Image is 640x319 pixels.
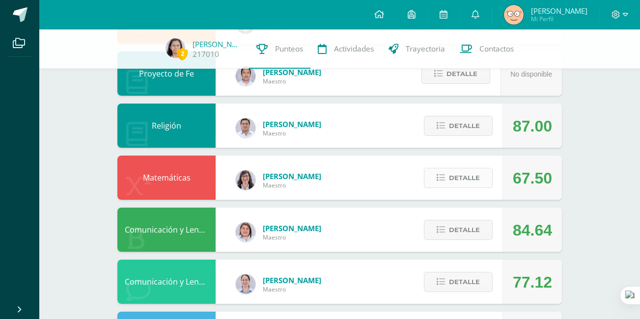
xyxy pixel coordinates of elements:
[117,52,216,96] div: Proyecto de Fe
[406,44,445,54] span: Trayectoria
[449,169,480,187] span: Detalle
[236,222,255,242] img: a4e180d3c88e615cdf9cba2a7be06673.png
[334,44,374,54] span: Actividades
[263,77,321,85] span: Maestro
[510,70,552,78] span: No disponible
[117,104,216,148] div: Religión
[513,208,552,252] div: 84.64
[236,170,255,190] img: 11d0a4ab3c631824f792e502224ffe6b.png
[421,64,490,84] button: Detalle
[263,275,321,285] span: [PERSON_NAME]
[381,29,452,69] a: Trayectoria
[275,44,303,54] span: Punteos
[193,39,242,49] a: [PERSON_NAME]
[263,181,321,189] span: Maestro
[452,29,521,69] a: Contactos
[236,66,255,86] img: 4582bc727a9698f22778fe954f29208c.png
[449,273,480,291] span: Detalle
[117,260,216,304] div: Comunicación y Lenguaje Inglés
[424,116,493,136] button: Detalle
[424,272,493,292] button: Detalle
[263,171,321,181] span: [PERSON_NAME]
[531,6,587,16] span: [PERSON_NAME]
[263,129,321,137] span: Maestro
[117,208,216,252] div: Comunicación y Lenguaje Idioma Español
[424,168,493,188] button: Detalle
[193,49,219,59] a: 217010
[513,104,552,148] div: 87.00
[449,221,480,239] span: Detalle
[263,223,321,233] span: [PERSON_NAME]
[117,156,216,200] div: Matemáticas
[177,48,188,60] span: 2
[236,118,255,138] img: 15aaa72b904403ebb7ec886ca542c491.png
[479,44,514,54] span: Contactos
[236,274,255,294] img: daba15fc5312cea3888e84612827f950.png
[504,5,524,25] img: c302dc0627d63e19122ca4fbd2ee1c58.png
[449,117,480,135] span: Detalle
[263,285,321,293] span: Maestro
[263,67,321,77] span: [PERSON_NAME]
[424,220,493,240] button: Detalle
[166,38,185,58] img: 7a9a7ff6fb9253b9b9c64c3c5ede9fb1.png
[263,233,321,241] span: Maestro
[249,29,310,69] a: Punteos
[531,15,587,23] span: Mi Perfil
[263,119,321,129] span: [PERSON_NAME]
[513,156,552,200] div: 67.50
[310,29,381,69] a: Actividades
[446,65,477,83] span: Detalle
[513,260,552,304] div: 77.12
